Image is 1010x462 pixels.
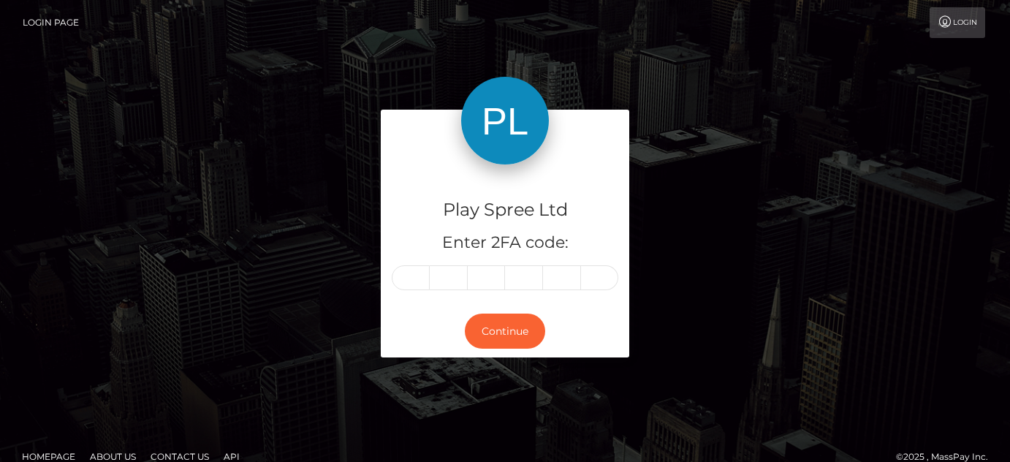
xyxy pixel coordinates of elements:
h4: Play Spree Ltd [392,197,618,223]
a: Login Page [23,7,79,38]
img: Play Spree Ltd [461,77,549,164]
button: Continue [465,314,545,349]
a: Login [930,7,985,38]
h5: Enter 2FA code: [392,232,618,254]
